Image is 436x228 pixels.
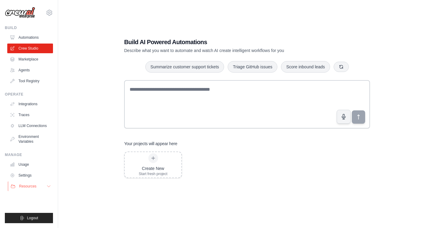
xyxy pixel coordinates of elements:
a: Environment Variables [7,132,53,146]
div: Build [5,25,53,30]
div: Start fresh project [139,171,167,176]
a: Settings [7,171,53,180]
span: Resources [19,184,36,189]
div: Manage [5,152,53,157]
a: Agents [7,65,53,75]
a: Tool Registry [7,76,53,86]
a: Traces [7,110,53,120]
a: Crew Studio [7,44,53,53]
span: Logout [27,216,38,220]
div: Operate [5,92,53,97]
a: Integrations [7,99,53,109]
button: Logout [5,213,53,223]
button: Triage GitHub issues [228,61,277,73]
button: Score inbound leads [281,61,330,73]
a: LLM Connections [7,121,53,131]
p: Describe what you want to automate and watch AI create intelligent workflows for you [124,47,328,54]
iframe: Chat Widget [406,199,436,228]
h3: Your projects will appear here [124,141,177,147]
a: Usage [7,160,53,169]
a: Marketplace [7,54,53,64]
h1: Build AI Powered Automations [124,38,328,46]
button: Get new suggestions [334,62,349,72]
button: Click to speak your automation idea [337,110,351,124]
a: Automations [7,33,53,42]
button: Resources [8,181,54,191]
div: Create New [139,165,167,171]
button: Summarize customer support tickets [145,61,224,73]
img: Logo [5,7,35,18]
